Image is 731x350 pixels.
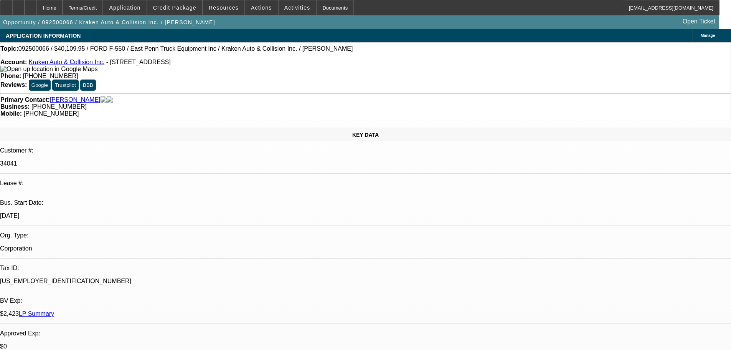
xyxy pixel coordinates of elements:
[19,310,54,317] a: LP Summary
[52,80,78,91] button: Trustpilot
[101,96,107,103] img: facebook-icon.png
[0,66,97,72] a: View Google Maps
[0,45,18,52] strong: Topic:
[3,19,215,25] span: Opportunity / 092500066 / Kraken Auto & Collision Inc. / [PERSON_NAME]
[18,45,353,52] span: 092500066 / $40,109.95 / FORD F-550 / East Penn Truck Equipment Inc / Kraken Auto & Collision Inc...
[245,0,278,15] button: Actions
[352,132,379,138] span: KEY DATA
[153,5,196,11] span: Credit Package
[107,96,113,103] img: linkedin-icon.png
[31,103,87,110] span: [PHONE_NUMBER]
[251,5,272,11] span: Actions
[109,5,140,11] span: Application
[0,96,50,103] strong: Primary Contact:
[147,0,202,15] button: Credit Package
[29,59,104,65] a: Kraken Auto & Collision Inc.
[0,81,27,88] strong: Reviews:
[6,33,81,39] span: APPLICATION INFORMATION
[106,59,171,65] span: - [STREET_ADDRESS]
[103,0,146,15] button: Application
[23,110,79,117] span: [PHONE_NUMBER]
[701,33,715,38] span: Manage
[0,110,22,117] strong: Mobile:
[0,73,21,79] strong: Phone:
[284,5,310,11] span: Activities
[279,0,316,15] button: Activities
[0,59,27,65] strong: Account:
[29,80,51,91] button: Google
[23,73,78,79] span: [PHONE_NUMBER]
[209,5,239,11] span: Resources
[203,0,244,15] button: Resources
[680,15,718,28] a: Open Ticket
[80,80,96,91] button: BBB
[0,103,30,110] strong: Business:
[50,96,101,103] a: [PERSON_NAME]
[0,66,97,73] img: Open up location in Google Maps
